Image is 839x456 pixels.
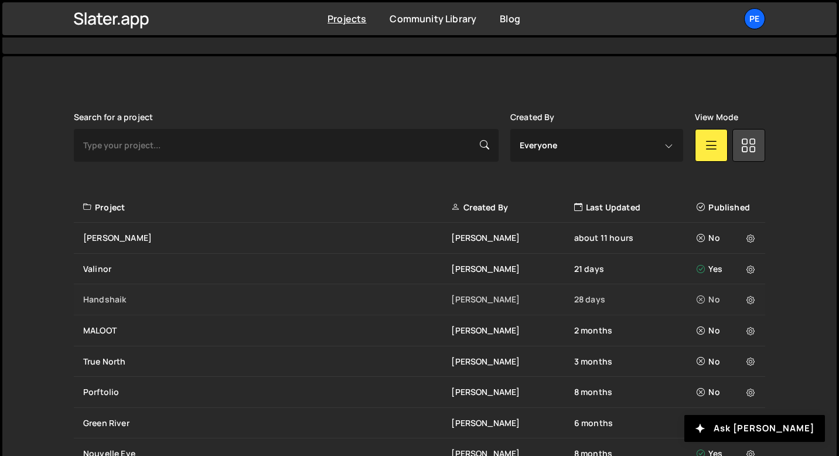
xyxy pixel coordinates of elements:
div: Created By [451,202,574,213]
div: Handshaik [83,294,451,305]
a: Porftolio [PERSON_NAME] 8 months No [74,377,765,408]
div: No [697,356,758,367]
a: MALOOT [PERSON_NAME] 2 months No [74,315,765,346]
div: Valinor [83,263,451,275]
div: No [697,232,758,244]
div: [PERSON_NAME] [451,386,574,398]
div: No [697,386,758,398]
div: No [697,294,758,305]
div: about 11 hours [574,232,697,244]
div: No [697,325,758,336]
a: Projects [328,12,366,25]
div: 8 months [574,386,697,398]
a: Blog [500,12,520,25]
div: [PERSON_NAME] [451,294,574,305]
a: Pe [744,8,765,29]
div: Last Updated [574,202,697,213]
div: True North [83,356,451,367]
div: Published [697,202,758,213]
label: Created By [510,113,555,122]
div: [PERSON_NAME] [451,232,574,244]
div: Yes [697,263,758,275]
label: View Mode [695,113,738,122]
a: Green River [PERSON_NAME] 6 months No [74,408,765,439]
a: Community Library [390,12,476,25]
button: Ask [PERSON_NAME] [684,415,825,442]
div: MALOOT [83,325,451,336]
div: Porftolio [83,386,451,398]
div: Project [83,202,451,213]
div: 2 months [574,325,697,336]
div: Green River [83,417,451,429]
div: 6 months [574,417,697,429]
a: Handshaik [PERSON_NAME] 28 days No [74,284,765,315]
div: 28 days [574,294,697,305]
a: [PERSON_NAME] [PERSON_NAME] about 11 hours No [74,223,765,254]
div: [PERSON_NAME] [451,325,574,336]
div: [PERSON_NAME] [451,263,574,275]
a: True North [PERSON_NAME] 3 months No [74,346,765,377]
input: Type your project... [74,129,499,162]
div: [PERSON_NAME] [451,356,574,367]
a: Valinor [PERSON_NAME] 21 days Yes [74,254,765,285]
div: [PERSON_NAME] [83,232,451,244]
div: [PERSON_NAME] [451,417,574,429]
div: 3 months [574,356,697,367]
label: Search for a project [74,113,153,122]
div: 21 days [574,263,697,275]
